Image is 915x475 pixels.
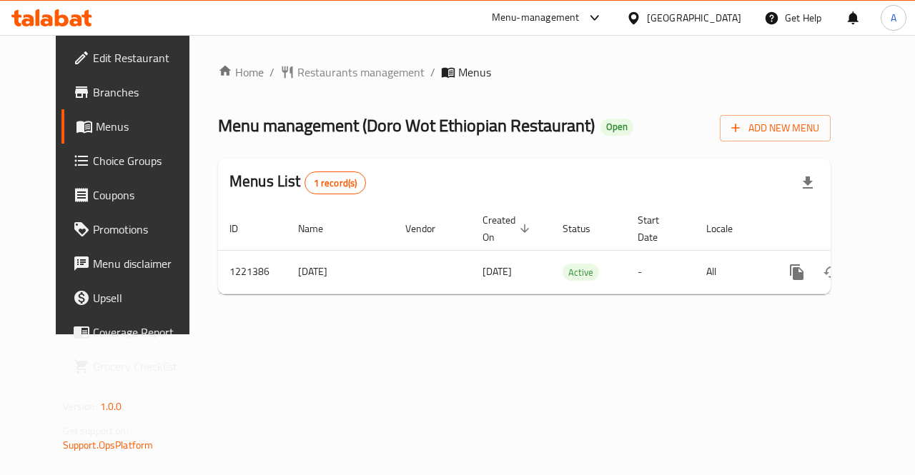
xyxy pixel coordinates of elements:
button: Change Status [814,255,849,289]
span: Menus [458,64,491,81]
div: Total records count [305,171,367,194]
span: Edit Restaurant [93,49,197,66]
a: Menu disclaimer [61,246,209,281]
a: Edit Restaurant [61,41,209,75]
span: Version: [63,397,98,416]
a: Home [218,64,264,81]
span: Get support on: [63,421,129,440]
span: A [891,10,896,26]
span: Add New Menu [731,119,819,137]
div: Open [600,119,633,136]
a: Coupons [61,178,209,212]
span: Coupons [93,186,197,204]
a: Coverage Report [61,315,209,349]
a: Grocery Checklist [61,349,209,384]
nav: breadcrumb [218,64,831,81]
span: Grocery Checklist [93,358,197,375]
span: Branches [93,84,197,101]
span: Menu disclaimer [93,255,197,272]
td: - [626,250,695,294]
h2: Menus List [229,171,366,194]
li: / [430,64,435,81]
div: [GEOGRAPHIC_DATA] [647,10,741,26]
button: more [780,255,814,289]
a: Choice Groups [61,144,209,178]
span: Menu management ( Doro Wot Ethiopian Restaurant ) [218,109,595,141]
span: Active [563,264,599,281]
span: Status [563,220,609,237]
span: Vendor [405,220,454,237]
span: Restaurants management [297,64,425,81]
button: Add New Menu [720,115,831,141]
a: Branches [61,75,209,109]
td: 1221386 [218,250,287,294]
span: Coverage Report [93,324,197,341]
div: Export file [791,166,825,200]
span: Menus [96,118,197,135]
span: [DATE] [483,262,512,281]
span: ID [229,220,257,237]
span: Upsell [93,289,197,306]
span: Open [600,121,633,133]
span: 1 record(s) [305,176,366,190]
a: Menus [61,109,209,144]
span: Name [298,220,342,237]
span: Start Date [638,211,678,246]
a: Support.OpsPlatform [63,436,154,454]
span: Locale [706,220,751,237]
span: Choice Groups [93,152,197,169]
a: Promotions [61,212,209,246]
a: Restaurants management [280,64,425,81]
div: Menu-management [492,9,580,26]
li: / [269,64,274,81]
a: Upsell [61,281,209,315]
span: Created On [483,211,534,246]
td: All [695,250,768,294]
span: Promotions [93,221,197,238]
td: [DATE] [287,250,394,294]
span: 1.0.0 [100,397,122,416]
